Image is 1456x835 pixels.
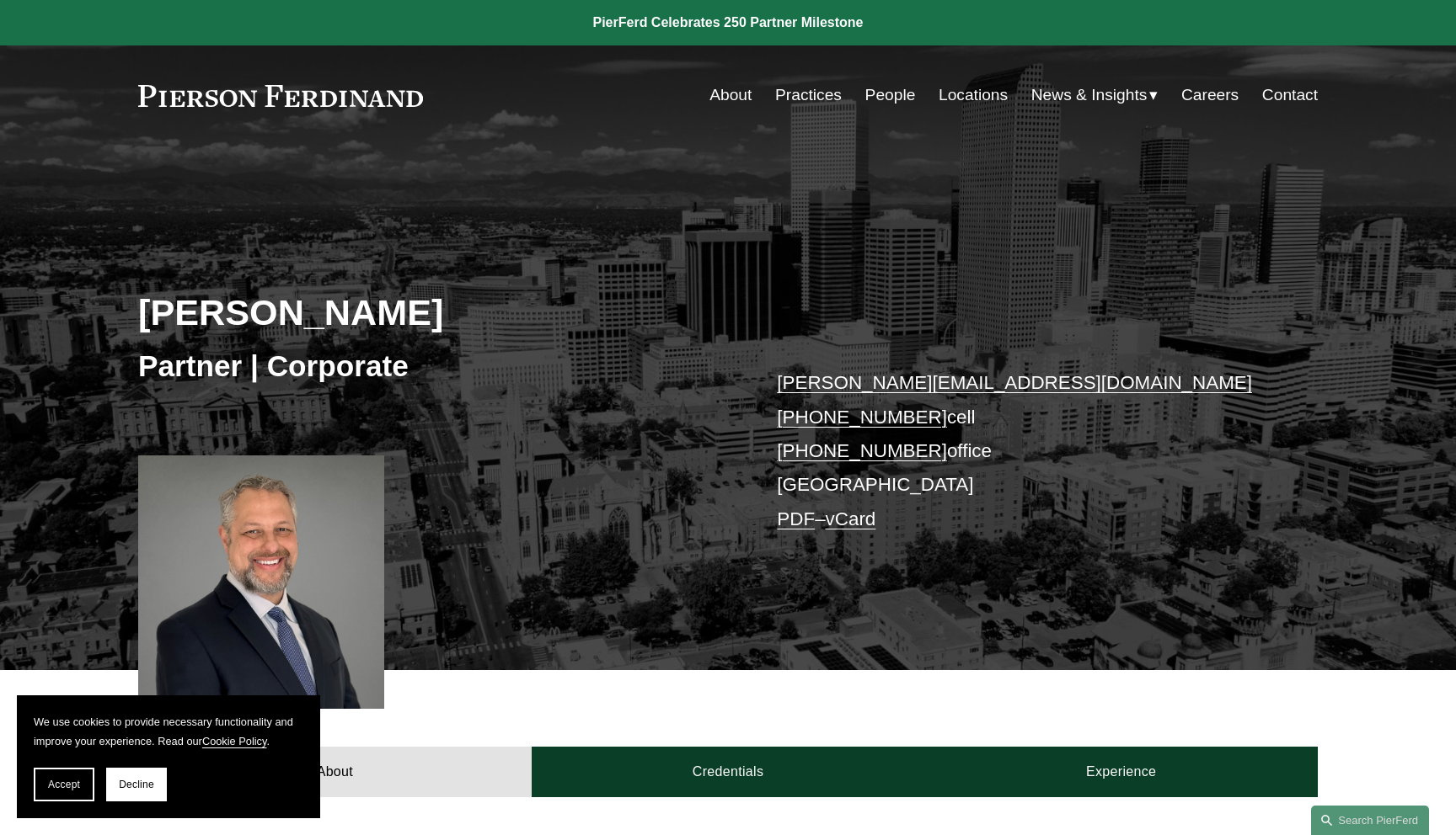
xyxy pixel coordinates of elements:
section: Cookie banner [17,695,320,818]
span: Decline [119,779,154,790]
a: [PHONE_NUMBER] [777,407,947,428]
a: [PHONE_NUMBER] [777,440,947,461]
p: cell office [GEOGRAPHIC_DATA] – [777,366,1268,536]
a: Cookie Policy [202,735,267,747]
span: Accept [48,779,80,790]
button: Accept [34,768,94,801]
a: PDF [777,508,815,529]
a: About [709,79,752,111]
span: News & Insights [1031,81,1148,110]
p: We use cookies to provide necessary functionality and improve your experience. Read our . [34,712,303,751]
a: Search this site [1311,806,1429,835]
a: [PERSON_NAME][EMAIL_ADDRESS][DOMAIN_NAME] [777,372,1252,393]
a: Credentials [532,747,925,797]
h3: Partner | Corporate [138,348,728,385]
a: Practices [775,79,842,111]
a: folder dropdown [1031,79,1159,111]
a: Locations [939,79,1008,111]
a: Contact [1262,79,1318,111]
a: About [138,747,532,797]
a: vCard [826,508,876,529]
a: Careers [1181,79,1239,111]
a: Experience [924,747,1318,797]
h2: [PERSON_NAME] [138,290,728,334]
a: People [865,79,916,111]
button: Decline [106,768,167,801]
